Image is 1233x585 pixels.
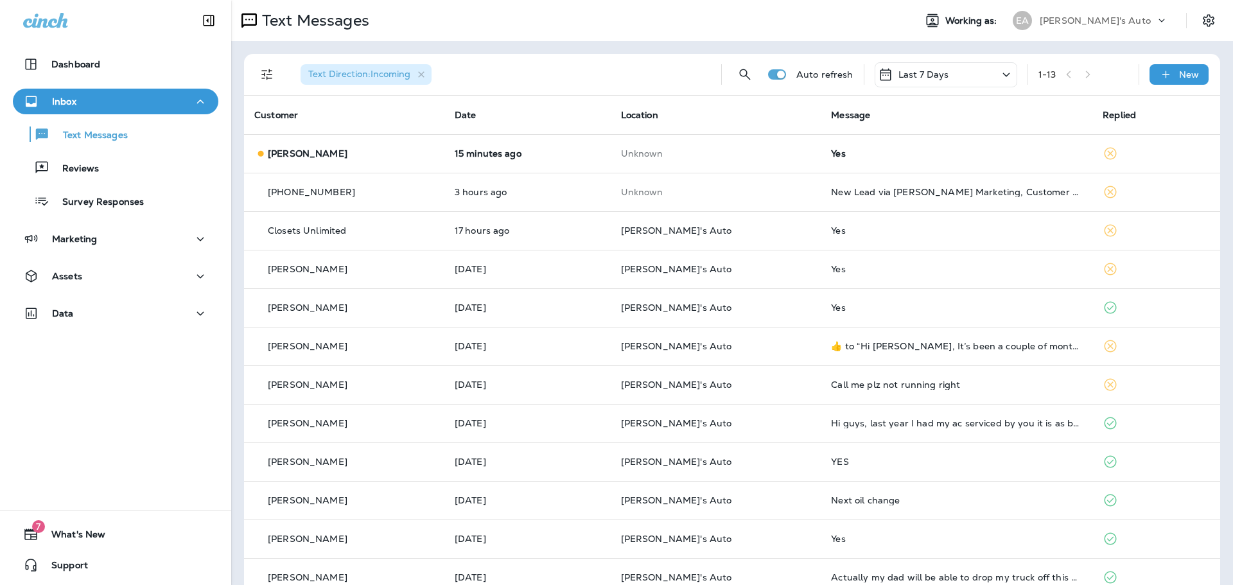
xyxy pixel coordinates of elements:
[831,264,1082,274] div: Yes
[52,96,76,107] p: Inbox
[831,225,1082,236] div: Yes
[257,11,369,30] p: Text Messages
[455,341,600,351] p: Aug 31, 2025 08:00 AM
[268,495,347,505] p: [PERSON_NAME]
[1197,9,1220,32] button: Settings
[621,572,732,583] span: [PERSON_NAME]'s Auto
[254,62,280,87] button: Filters
[455,148,600,159] p: Sep 2, 2025 11:27 AM
[621,225,732,236] span: [PERSON_NAME]'s Auto
[831,109,870,121] span: Message
[32,520,45,533] span: 7
[1179,69,1199,80] p: New
[621,187,811,197] p: This customer does not have a last location and the phone number they messaged is not assigned to...
[268,264,347,274] p: [PERSON_NAME]
[1013,11,1032,30] div: EA
[268,187,355,197] p: [PHONE_NUMBER]
[13,121,218,148] button: Text Messages
[268,148,347,159] p: [PERSON_NAME]
[268,341,347,351] p: [PERSON_NAME]
[621,263,732,275] span: [PERSON_NAME]'s Auto
[831,341,1082,351] div: ​👍​ to “ Hi Joseph, It’s been a couple of months since we serviced your 2011 Kia Soul at Evan's A...
[49,163,99,175] p: Reviews
[1103,109,1136,121] span: Replied
[831,302,1082,313] div: Yes
[268,572,347,582] p: [PERSON_NAME]
[13,154,218,181] button: Reviews
[621,417,732,429] span: [PERSON_NAME]'s Auto
[13,301,218,326] button: Data
[52,308,74,319] p: Data
[301,64,432,85] div: Text Direction:Incoming
[898,69,949,80] p: Last 7 Days
[455,109,477,121] span: Date
[268,534,347,544] p: [PERSON_NAME]
[308,68,410,80] span: Text Direction : Incoming
[268,418,347,428] p: [PERSON_NAME]
[621,109,658,121] span: Location
[13,552,218,578] button: Support
[50,130,128,142] p: Text Messages
[621,340,732,352] span: [PERSON_NAME]'s Auto
[455,380,600,390] p: Aug 30, 2025 05:52 PM
[831,187,1082,197] div: New Lead via Merrick Marketing, Customer Name: Martin B., Contact info: Masked phone number avail...
[51,59,100,69] p: Dashboard
[831,534,1082,544] div: Yes
[268,225,346,236] p: Closets Unlimited
[13,521,218,547] button: 7What's New
[455,457,600,467] p: Aug 28, 2025 01:35 PM
[49,196,144,209] p: Survey Responses
[455,225,600,236] p: Sep 1, 2025 05:54 PM
[13,51,218,77] button: Dashboard
[13,263,218,289] button: Assets
[621,456,732,467] span: [PERSON_NAME]'s Auto
[13,89,218,114] button: Inbox
[13,226,218,252] button: Marketing
[254,109,298,121] span: Customer
[831,418,1082,428] div: Hi guys, last year I had my ac serviced by you it is as bad now as it has ever been
[831,457,1082,467] div: YES
[455,187,600,197] p: Sep 2, 2025 08:19 AM
[455,302,600,313] p: Sep 1, 2025 11:14 AM
[39,529,105,545] span: What's New
[52,271,82,281] p: Assets
[455,572,600,582] p: Aug 28, 2025 07:25 AM
[831,380,1082,390] div: Call me plz not running right
[455,534,600,544] p: Aug 28, 2025 11:16 AM
[455,495,600,505] p: Aug 28, 2025 11:36 AM
[621,533,732,545] span: [PERSON_NAME]'s Auto
[268,380,347,390] p: [PERSON_NAME]
[455,418,600,428] p: Aug 28, 2025 04:25 PM
[455,264,600,274] p: Sep 1, 2025 11:16 AM
[621,302,732,313] span: [PERSON_NAME]'s Auto
[1040,15,1151,26] p: [PERSON_NAME]'s Auto
[621,494,732,506] span: [PERSON_NAME]'s Auto
[268,457,347,467] p: [PERSON_NAME]
[732,62,758,87] button: Search Messages
[831,572,1082,582] div: Actually my dad will be able to drop my truck off this morning It will need an oil change, rotati...
[268,302,347,313] p: [PERSON_NAME]
[191,8,227,33] button: Collapse Sidebar
[796,69,853,80] p: Auto refresh
[39,560,88,575] span: Support
[52,234,97,244] p: Marketing
[621,379,732,390] span: [PERSON_NAME]'s Auto
[945,15,1000,26] span: Working as:
[831,148,1082,159] div: Yes
[831,495,1082,505] div: Next oil change
[621,148,811,159] p: This customer does not have a last location and the phone number they messaged is not assigned to...
[1038,69,1056,80] div: 1 - 13
[13,188,218,214] button: Survey Responses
